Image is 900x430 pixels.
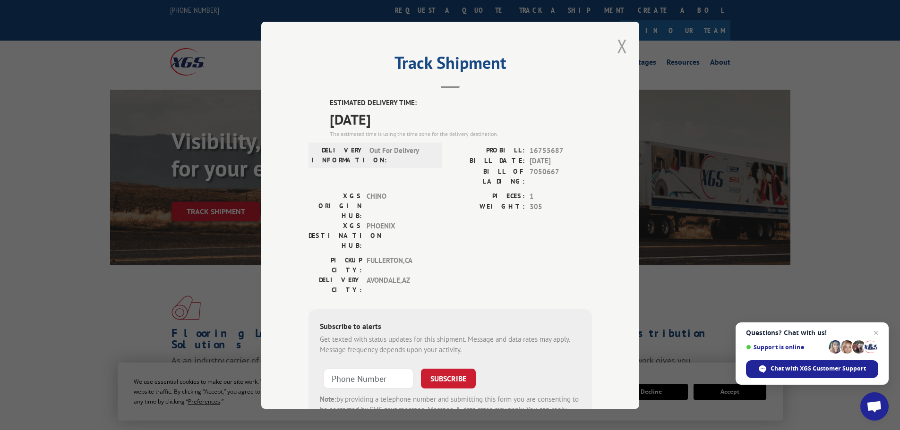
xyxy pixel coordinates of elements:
label: XGS DESTINATION HUB: [309,220,362,250]
label: PICKUP CITY: [309,255,362,275]
label: XGS ORIGIN HUB: [309,191,362,220]
span: Out For Delivery [369,145,433,165]
div: Get texted with status updates for this shipment. Message and data rates may apply. Message frequ... [320,334,581,355]
label: BILL OF LADING: [450,166,525,186]
div: The estimated time is using the time zone for the delivery destination. [330,129,592,138]
span: [DATE] [330,108,592,129]
span: PHOENIX [367,220,430,250]
span: Support is online [746,344,825,351]
button: SUBSCRIBE [421,368,476,388]
span: AVONDALE , AZ [367,275,430,295]
label: DELIVERY INFORMATION: [311,145,365,165]
label: PROBILL: [450,145,525,156]
h2: Track Shipment [309,56,592,74]
span: 7050667 [530,166,592,186]
div: Subscribe to alerts [320,320,581,334]
span: 305 [530,202,592,212]
span: CHINO [367,191,430,220]
span: [DATE] [530,156,592,167]
input: Phone Number [324,368,413,388]
strong: Note: [320,394,336,403]
span: Chat with XGS Customer Support [771,364,866,373]
label: ESTIMATED DELIVERY TIME: [330,98,592,109]
span: Questions? Chat with us! [746,329,878,337]
button: Close modal [617,34,627,59]
label: WEIGHT: [450,202,525,212]
span: FULLERTON , CA [367,255,430,275]
div: Open chat [860,392,889,421]
label: DELIVERY CITY: [309,275,362,295]
span: 1 [530,191,592,202]
div: Chat with XGS Customer Support [746,360,878,378]
span: 16755687 [530,145,592,156]
div: by providing a telephone number and submitting this form you are consenting to be contacted by SM... [320,394,581,426]
span: Close chat [870,327,882,338]
label: BILL DATE: [450,156,525,167]
label: PIECES: [450,191,525,202]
